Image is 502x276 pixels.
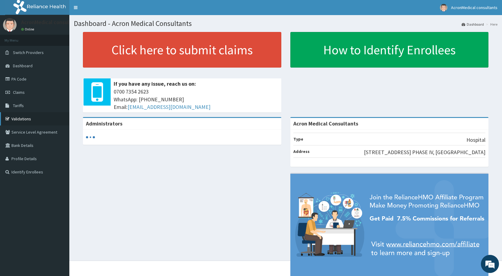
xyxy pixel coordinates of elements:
[13,50,44,55] span: Switch Providers
[31,34,101,42] div: Chat with us now
[114,80,196,87] b: If you have any issue, reach us on:
[440,4,447,11] img: User Image
[466,136,485,144] p: Hospital
[293,120,358,127] strong: Acron Medical Consultants
[74,20,497,27] h1: Dashboard - Acron Medical Consultants
[128,103,210,110] a: [EMAIL_ADDRESS][DOMAIN_NAME]
[86,120,122,127] b: Administrators
[451,5,497,10] span: AcronMedical consultants
[99,3,113,17] div: Minimize live chat window
[83,32,281,68] a: Click here to submit claims
[293,136,303,142] b: Type
[13,103,24,108] span: Tariffs
[462,22,484,27] a: Dashboard
[290,32,489,68] a: How to Identify Enrollees
[3,18,17,32] img: User Image
[293,149,310,154] b: Address
[21,27,36,31] a: Online
[114,88,278,111] span: 0700 7354 2623 WhatsApp: [PHONE_NUMBER] Email:
[485,22,497,27] li: Here
[3,165,115,186] textarea: Type your message and hit 'Enter'
[13,90,25,95] span: Claims
[364,148,485,156] p: [STREET_ADDRESS] PHASE IV, [GEOGRAPHIC_DATA]
[86,133,95,142] svg: audio-loading
[21,20,82,25] p: AcronMedical consultants
[35,76,83,137] span: We're online!
[11,30,24,45] img: d_794563401_company_1708531726252_794563401
[13,63,33,68] span: Dashboard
